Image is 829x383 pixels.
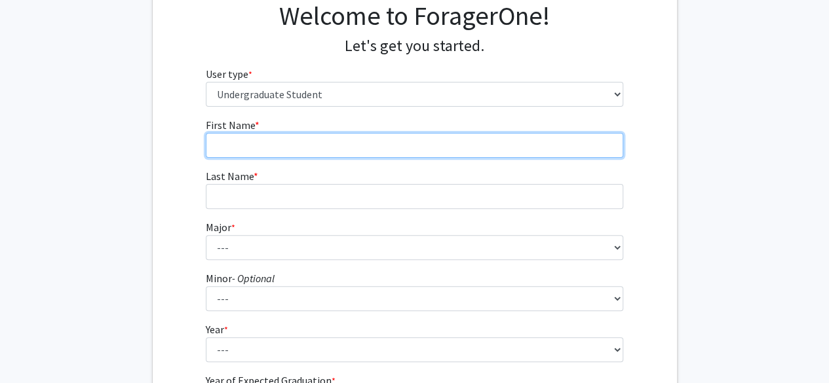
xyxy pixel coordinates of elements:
[10,324,56,373] iframe: Chat
[206,219,235,235] label: Major
[206,66,252,82] label: User type
[206,270,275,286] label: Minor
[206,321,228,337] label: Year
[206,119,255,132] span: First Name
[206,37,623,56] h4: Let's get you started.
[206,170,254,183] span: Last Name
[232,272,275,285] i: - Optional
